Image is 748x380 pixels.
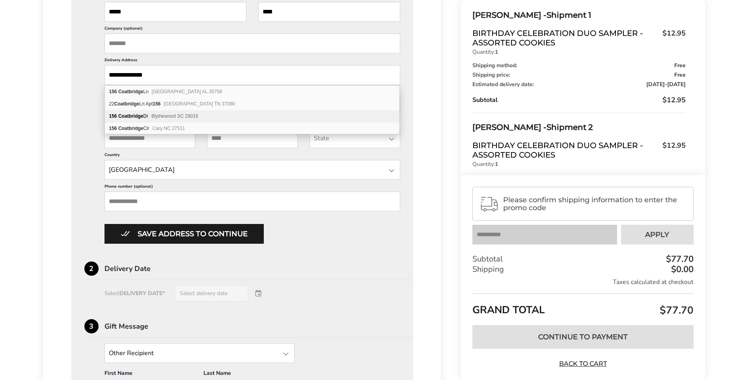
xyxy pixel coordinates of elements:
div: 3 [84,319,99,333]
div: Delivery Date [104,265,414,272]
span: $12.95 [658,28,686,45]
b: 156 [109,126,117,131]
div: GRAND TOTAL [472,293,693,319]
span: [DATE] [646,81,665,88]
span: Free [674,72,686,78]
div: Shipment 1 [472,9,685,22]
div: $77.70 [664,255,694,263]
p: Quantity: [472,49,685,55]
strong: 1 [495,160,498,168]
b: Coatbridge [118,89,143,94]
div: Shipment 2 [472,121,685,134]
input: ZIP [104,128,195,148]
div: Gift Message [104,323,414,330]
span: [PERSON_NAME] - [472,10,547,20]
span: Apply [645,231,669,238]
span: Cary NC 27511 [153,126,185,131]
div: 22 Coatbridge Ln Apt 156 [105,98,399,110]
a: Birthday Celebration Duo Sampler - Assorted Cookies$12.95 [472,141,685,160]
b: Coatbridge [118,126,143,131]
div: Shipping price: [472,72,685,78]
div: 156 Coatbridge Cir [105,122,399,134]
span: Blythewood SC 29016 [151,113,198,119]
button: Continue to Payment [472,325,693,349]
input: Last Name [258,2,400,22]
div: 156 Coatbridge Dr [105,110,399,122]
span: Birthday Celebration Duo Sampler - Assorted Cookies [472,141,658,160]
span: [DATE] [667,81,686,88]
span: $12.95 [658,141,686,158]
input: Company [104,34,401,53]
a: Birthday Celebration Duo Sampler - Assorted Cookies$12.95 [472,28,685,47]
div: Shipping [472,264,693,275]
div: Subtotal [472,95,685,105]
div: Estimated delivery date: [472,82,685,87]
button: Apply [621,225,694,245]
span: $77.70 [658,303,694,317]
input: State [104,160,401,180]
b: Coatbridge [114,101,139,107]
span: $12.95 [662,95,686,105]
input: State [310,128,400,148]
a: Back to Cart [555,359,610,368]
span: Please confirm shipping information to enter the promo code [503,196,686,212]
span: - [646,82,686,87]
b: 156 [109,113,117,119]
div: 2 [84,261,99,276]
label: Phone number (optional) [104,184,401,192]
div: 156 Coatbridge Ln [105,86,399,98]
input: City [207,128,298,148]
span: Free [674,63,686,68]
span: [GEOGRAPHIC_DATA] TN 37090 [164,101,235,107]
strong: 1 [495,48,498,56]
b: Coatbridge [118,113,143,119]
input: State [104,343,295,363]
input: First Name [104,2,246,22]
input: Delivery Address [104,65,401,85]
span: [PERSON_NAME] - [472,122,547,132]
span: Birthday Celebration Duo Sampler - Assorted Cookies [472,28,658,47]
div: Subtotal [472,254,693,264]
div: $0.00 [669,265,694,274]
p: Quantity: [472,162,685,167]
b: 156 [153,101,160,107]
label: Company (optional) [104,26,401,34]
div: Taxes calculated at checkout [472,278,693,286]
div: Shipping method: [472,63,685,68]
label: Delivery Address [104,57,401,65]
button: Button save address [104,224,264,244]
b: 156 [109,89,117,94]
span: [GEOGRAPHIC_DATA] AL 35758 [152,89,222,94]
label: Country [104,152,401,160]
